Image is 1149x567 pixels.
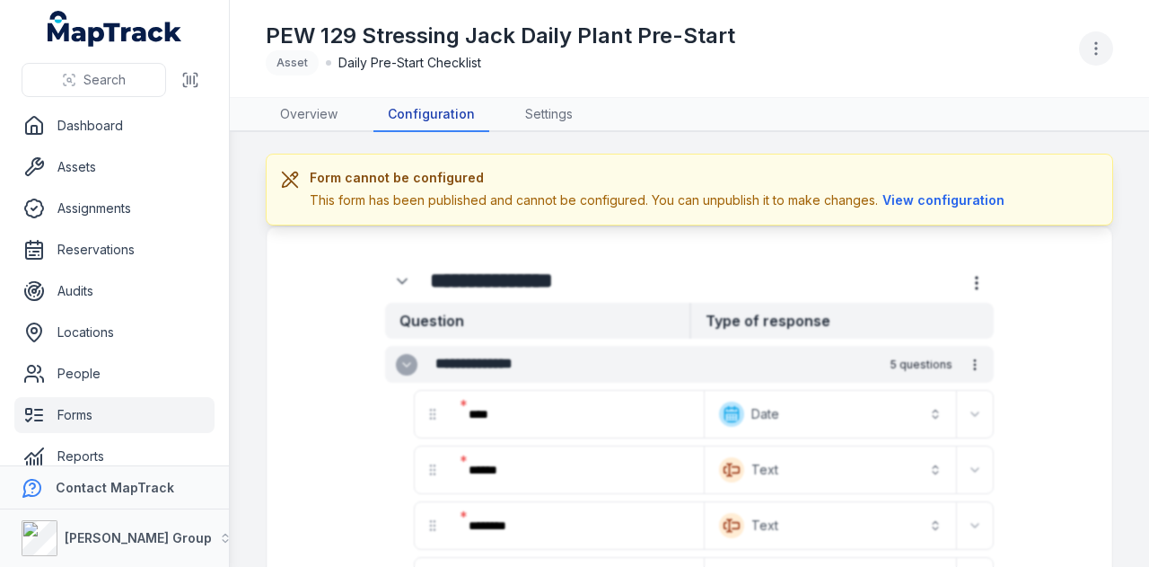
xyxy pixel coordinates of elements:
div: This form has been published and cannot be configured. You can unpublish it to make changes. [310,190,1009,210]
a: MapTrack [48,11,182,47]
button: Search [22,63,166,97]
strong: Contact MapTrack [56,480,174,495]
a: Settings [511,98,587,132]
a: Audits [14,273,215,309]
a: Dashboard [14,108,215,144]
a: Locations [14,315,215,350]
a: People [14,356,215,392]
button: View configuration [878,190,1009,210]
a: Reports [14,439,215,474]
span: Search [83,71,126,89]
a: Overview [266,98,352,132]
a: Assignments [14,190,215,226]
a: Assets [14,149,215,185]
h3: Form cannot be configured [310,169,1009,187]
a: Forms [14,397,215,433]
span: Daily Pre-Start Checklist [338,54,481,72]
h1: PEW 129 Stressing Jack Daily Plant Pre-Start [266,22,735,50]
div: Asset [266,50,319,75]
a: Configuration [373,98,489,132]
strong: [PERSON_NAME] Group [65,530,212,545]
a: Reservations [14,232,215,268]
